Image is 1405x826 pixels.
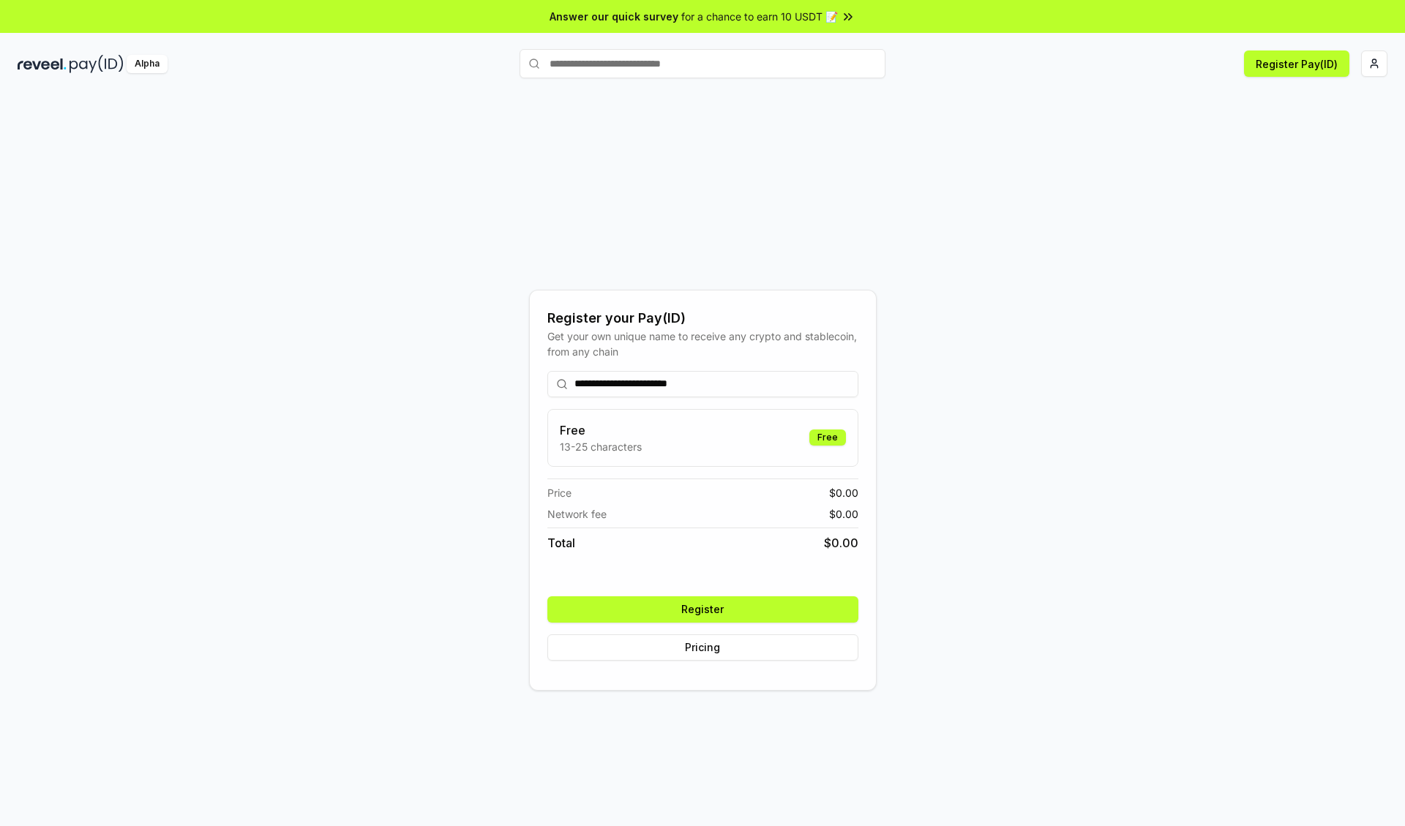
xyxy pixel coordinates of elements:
[547,634,858,661] button: Pricing
[18,55,67,73] img: reveel_dark
[547,485,572,500] span: Price
[550,9,678,24] span: Answer our quick survey
[829,506,858,522] span: $ 0.00
[547,308,858,328] div: Register your Pay(ID)
[547,506,607,522] span: Network fee
[681,9,838,24] span: for a chance to earn 10 USDT 📝
[824,534,858,552] span: $ 0.00
[127,55,168,73] div: Alpha
[809,429,846,446] div: Free
[547,328,858,359] div: Get your own unique name to receive any crypto and stablecoin, from any chain
[547,534,575,552] span: Total
[547,596,858,623] button: Register
[70,55,124,73] img: pay_id
[1244,50,1349,77] button: Register Pay(ID)
[560,421,642,439] h3: Free
[829,485,858,500] span: $ 0.00
[560,439,642,454] p: 13-25 characters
